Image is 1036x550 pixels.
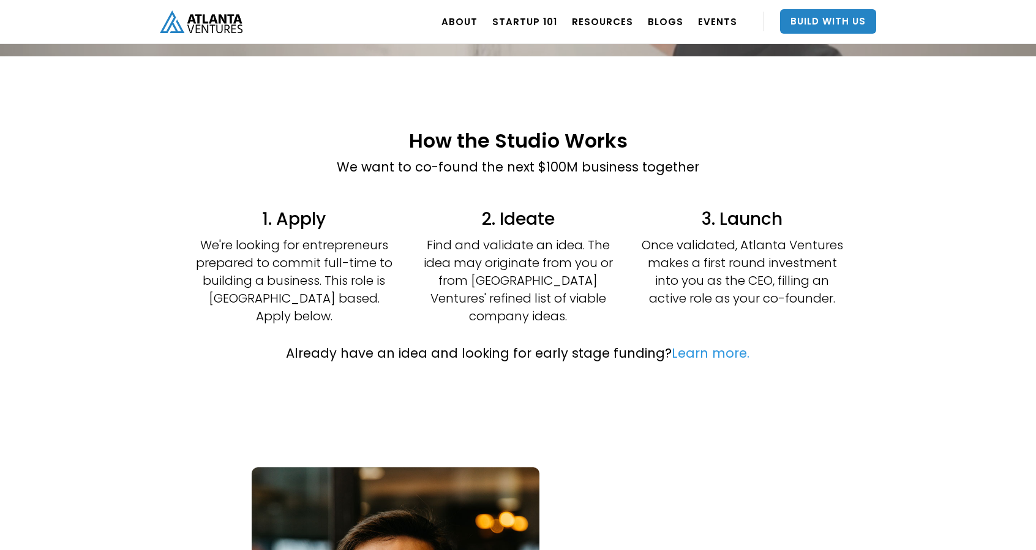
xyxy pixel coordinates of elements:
[286,344,749,363] p: Already have an idea and looking for early stage funding?
[417,236,619,325] p: Find and validate an idea. The idea may originate from you or from [GEOGRAPHIC_DATA] Ventures' re...
[780,9,876,34] a: Build With Us
[193,208,395,230] h4: 1. Apply
[641,208,843,230] h4: 3. Launch
[417,208,619,230] h4: 2. Ideate
[337,130,699,151] h2: How the Studio Works
[672,344,749,362] a: Learn more.
[492,4,557,39] a: Startup 101
[641,236,843,307] p: Once validated, Atlanta Ventures makes a first round investment into you as the CEO, filling an a...
[337,157,699,177] p: We want to co-found the next $100M business together
[648,4,683,39] a: BLOGS
[698,4,737,39] a: EVENTS
[5,15,36,24] span: Upgrade
[441,4,478,39] a: ABOUT
[572,4,633,39] a: RESOURCES
[193,236,395,325] p: We're looking for entrepreneurs prepared to commit full-time to building a business. This role is...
